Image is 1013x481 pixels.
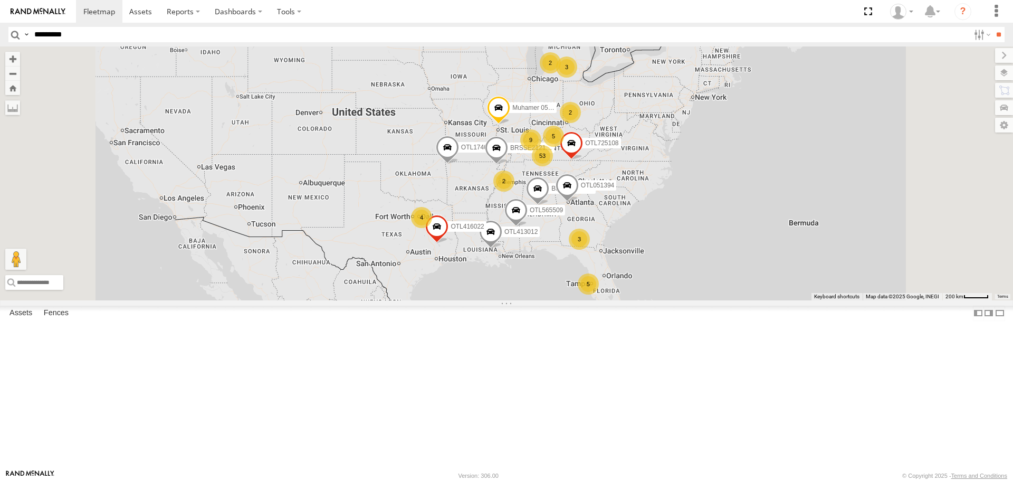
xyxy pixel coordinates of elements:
span: OTL413012 [504,229,538,236]
div: 9 [520,129,541,150]
div: 3 [556,56,577,78]
a: Visit our Website [6,470,54,481]
label: Assets [4,306,37,321]
div: 2 [560,102,581,123]
div: 5 [578,273,599,295]
button: Zoom Home [5,81,20,95]
span: BRSSE21210918156178 [551,185,622,192]
label: Search Filter Options [970,27,992,42]
a: Terms and Conditions [951,473,1007,479]
span: Muhamer 0501 [512,105,555,112]
button: Keyboard shortcuts [814,293,859,300]
label: Search Query [22,27,31,42]
span: OTL051394 [581,182,614,190]
span: Map data ©2025 Google, INEGI [866,294,939,299]
div: © Copyright 2025 - [902,473,1007,479]
div: Sehmedin Golubovic [886,4,917,20]
div: 5 [543,126,564,147]
div: 2 [540,52,561,73]
label: Hide Summary Table [995,306,1005,321]
div: 2 [493,171,514,192]
span: OTL565509 [530,206,563,214]
label: Map Settings [995,118,1013,133]
span: OTL725108 [585,140,618,147]
div: Version: 306.00 [458,473,499,479]
span: OTL174008 [461,144,494,151]
button: Zoom in [5,52,20,66]
div: 3 [569,229,590,250]
a: Terms [997,294,1008,298]
div: 53 [532,145,553,166]
img: rand-logo.svg [11,8,65,15]
button: Drag Pegman onto the map to open Street View [5,249,26,270]
div: 4 [411,207,432,228]
label: Dock Summary Table to the Left [973,306,983,321]
label: Measure [5,100,20,115]
span: 200 km [945,294,963,299]
label: Fences [39,306,74,321]
button: Zoom out [5,66,20,81]
button: Map Scale: 200 km per 44 pixels [942,293,992,300]
label: Dock Summary Table to the Right [983,306,994,321]
i: ? [954,3,971,20]
span: BRSSE21210918156181 [510,144,581,152]
span: OTL416022 [451,223,484,230]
